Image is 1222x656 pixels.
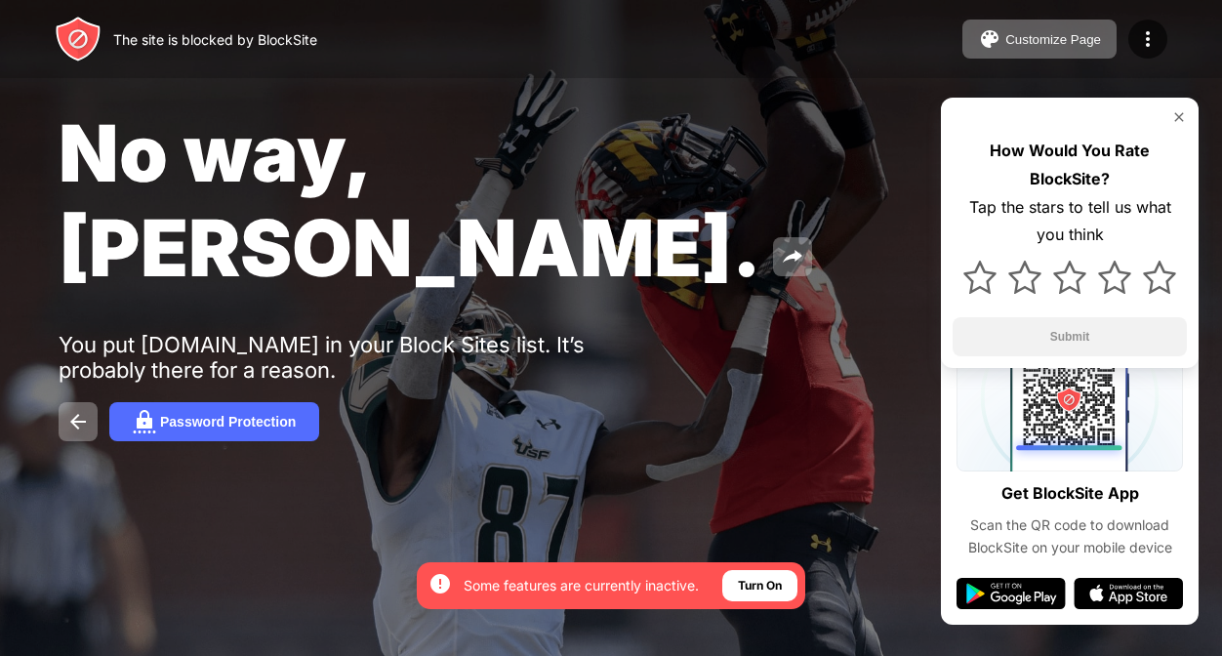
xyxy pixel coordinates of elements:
[1074,578,1183,609] img: app-store.svg
[59,105,761,295] span: No way, [PERSON_NAME].
[55,16,102,62] img: header-logo.svg
[1143,261,1176,294] img: star.svg
[962,20,1117,59] button: Customize Page
[781,245,804,268] img: share.svg
[963,261,997,294] img: star.svg
[738,576,782,595] div: Turn On
[1136,27,1160,51] img: menu-icon.svg
[113,31,317,48] div: The site is blocked by BlockSite
[1053,261,1086,294] img: star.svg
[953,193,1187,250] div: Tap the stars to tell us what you think
[1008,261,1041,294] img: star.svg
[59,410,520,634] iframe: Banner
[1098,261,1131,294] img: star.svg
[1171,109,1187,125] img: rate-us-close.svg
[428,572,452,595] img: error-circle-white.svg
[1005,32,1101,47] div: Customize Page
[59,332,662,383] div: You put [DOMAIN_NAME] in your Block Sites list. It’s probably there for a reason.
[953,137,1187,193] div: How Would You Rate BlockSite?
[957,578,1066,609] img: google-play.svg
[978,27,1001,51] img: pallet.svg
[464,576,699,595] div: Some features are currently inactive.
[66,410,90,433] img: back.svg
[109,402,319,441] button: Password Protection
[953,317,1187,356] button: Submit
